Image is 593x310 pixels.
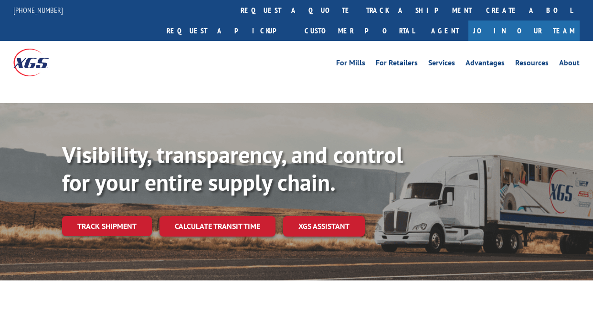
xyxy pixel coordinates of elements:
a: About [559,59,580,70]
a: Calculate transit time [159,216,275,237]
a: [PHONE_NUMBER] [13,5,63,15]
a: XGS ASSISTANT [283,216,365,237]
a: Request a pickup [159,21,297,41]
a: For Retailers [376,59,418,70]
a: Track shipment [62,216,152,236]
a: Services [428,59,455,70]
a: Customer Portal [297,21,422,41]
a: Advantages [466,59,505,70]
a: Join Our Team [468,21,580,41]
b: Visibility, transparency, and control for your entire supply chain. [62,140,403,197]
a: Agent [422,21,468,41]
a: Resources [515,59,549,70]
a: For Mills [336,59,365,70]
